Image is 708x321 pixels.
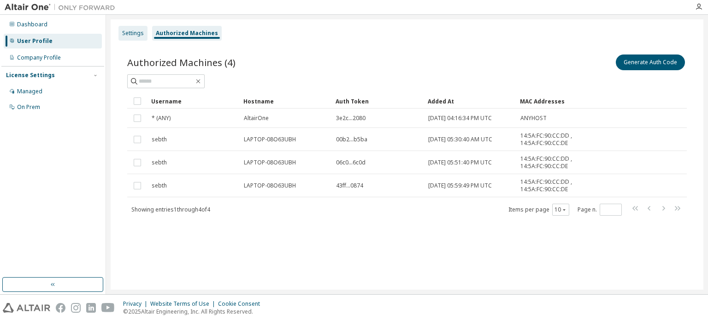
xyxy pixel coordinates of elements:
span: AltairOne [244,115,269,122]
div: MAC Addresses [520,94,590,109]
div: Cookie Consent [218,300,265,308]
span: sebth [152,159,167,166]
img: linkedin.svg [86,303,96,313]
div: Added At [428,94,513,109]
img: youtube.svg [101,303,115,313]
p: © 2025 Altair Engineering, Inc. All Rights Reserved. [123,308,265,315]
span: 3e2c...2080 [336,115,366,122]
div: On Prem [17,103,40,111]
button: Generate Auth Code [616,55,685,70]
span: sebth [152,182,167,189]
div: License Settings [6,72,55,79]
div: Privacy [123,300,150,308]
img: Altair One [5,3,120,12]
div: Website Terms of Use [150,300,218,308]
span: LAPTOP-08O63UBH [244,182,296,189]
button: 10 [555,206,567,213]
span: LAPTOP-08O63UBH [244,136,296,143]
span: [DATE] 04:16:34 PM UTC [428,115,492,122]
span: 14:5A:FC:90:CC:DD , 14:5A:FC:90:CC:DE [520,132,590,147]
div: User Profile [17,37,53,45]
span: Authorized Machines (4) [127,56,236,69]
div: Dashboard [17,21,47,28]
img: instagram.svg [71,303,81,313]
span: 14:5A:FC:90:CC:DD , 14:5A:FC:90:CC:DE [520,155,590,170]
div: Managed [17,88,42,95]
span: ANYHOST [520,115,547,122]
span: Items per page [508,204,569,216]
div: Authorized Machines [156,30,218,37]
span: 00b2...b5ba [336,136,367,143]
span: Showing entries 1 through 4 of 4 [131,206,210,213]
div: Company Profile [17,54,61,61]
span: Page n. [578,204,622,216]
span: [DATE] 05:59:49 PM UTC [428,182,492,189]
div: Auth Token [336,94,420,109]
div: Username [151,94,236,109]
span: 43ff...0874 [336,182,363,189]
span: * (ANY) [152,115,171,122]
img: facebook.svg [56,303,65,313]
div: Settings [122,30,144,37]
span: [DATE] 05:30:40 AM UTC [428,136,492,143]
span: LAPTOP-08O63UBH [244,159,296,166]
span: 14:5A:FC:90:CC:DD , 14:5A:FC:90:CC:DE [520,178,590,193]
span: 06c0...6c0d [336,159,366,166]
img: altair_logo.svg [3,303,50,313]
span: [DATE] 05:51:40 PM UTC [428,159,492,166]
span: sebth [152,136,167,143]
div: Hostname [243,94,328,109]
